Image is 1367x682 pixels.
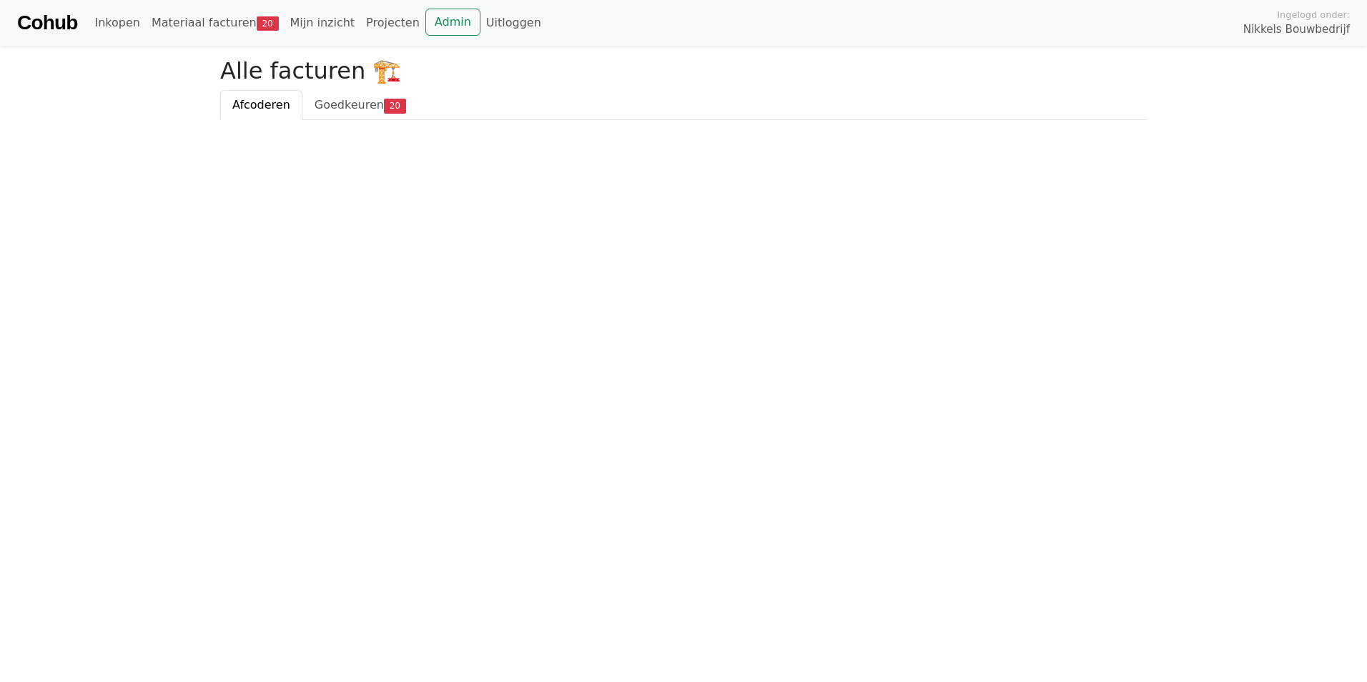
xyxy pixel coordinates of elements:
span: Ingelogd onder: [1277,8,1350,21]
a: Uitloggen [480,9,547,37]
a: Cohub [17,6,77,40]
a: Goedkeuren20 [302,90,418,120]
a: Mijn inzicht [285,9,361,37]
a: Afcoderen [220,90,302,120]
a: Admin [425,9,480,36]
a: Materiaal facturen20 [146,9,285,37]
span: Nikkels Bouwbedrijf [1243,21,1350,38]
span: 20 [257,16,279,31]
span: 20 [384,99,406,113]
a: Projecten [360,9,425,37]
a: Inkopen [89,9,145,37]
span: Afcoderen [232,98,290,112]
h2: Alle facturen 🏗️ [220,57,1147,84]
span: Goedkeuren [315,98,384,112]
